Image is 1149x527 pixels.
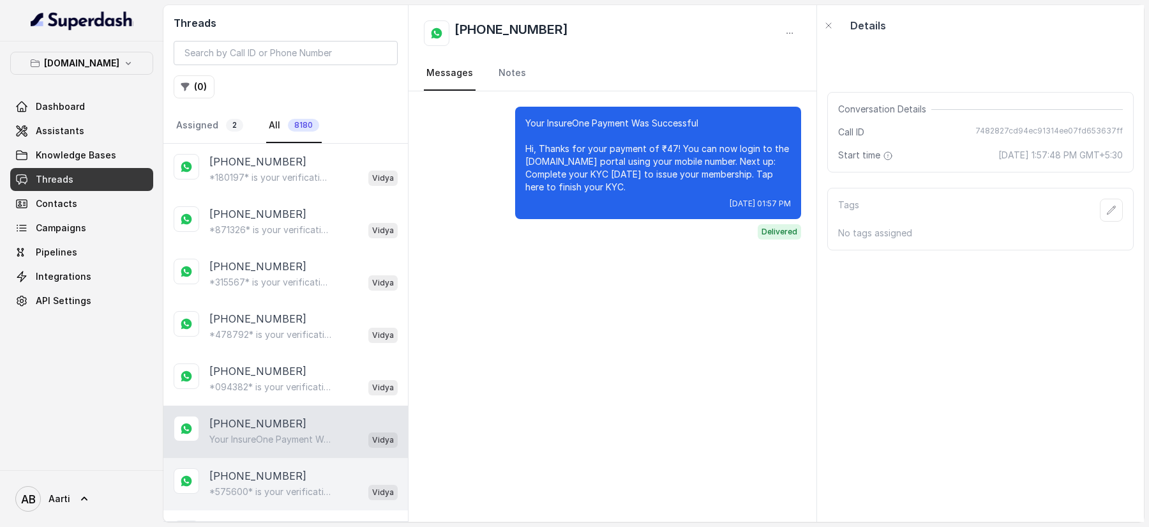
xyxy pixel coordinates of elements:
a: Integrations [10,265,153,288]
p: *478792* is your verification code. For your security, do not share this code. [209,328,332,341]
span: Campaigns [36,222,86,234]
span: 8180 [288,119,319,132]
p: Vidya [372,277,394,289]
button: [DOMAIN_NAME] [10,52,153,75]
text: AB [21,493,36,506]
span: Knowledge Bases [36,149,116,162]
input: Search by Call ID or Phone Number [174,41,398,65]
a: Contacts [10,192,153,215]
p: [DOMAIN_NAME] [44,56,119,71]
p: Details [850,18,886,33]
p: Vidya [372,486,394,499]
p: [PHONE_NUMBER] [209,259,306,274]
p: Vidya [372,434,394,447]
a: Assigned2 [174,109,246,143]
span: Start time [838,149,896,162]
span: Pipelines [36,246,77,259]
span: Delivered [758,224,801,240]
p: [PHONE_NUMBER] [209,154,306,169]
a: Notes [496,56,529,91]
p: Vidya [372,329,394,342]
a: Threads [10,168,153,191]
span: Threads [36,173,73,186]
p: Vidya [372,224,394,237]
a: Pipelines [10,241,153,264]
span: Integrations [36,270,91,283]
h2: [PHONE_NUMBER] [454,20,568,46]
p: *575600* is your verification code. For your security, do not share this code. [209,485,332,498]
p: [PHONE_NUMBER] [209,311,306,326]
p: Tags [838,199,859,222]
a: Assistants [10,119,153,142]
a: Dashboard [10,95,153,118]
a: API Settings [10,289,153,312]
p: [PHONE_NUMBER] [209,468,306,484]
img: light.svg [31,10,133,31]
p: [PHONE_NUMBER] [209,363,306,379]
span: Call ID [838,126,864,139]
span: Conversation Details [838,103,931,116]
p: [PHONE_NUMBER] [209,416,306,431]
span: Aarti [49,493,70,505]
p: Vidya [372,381,394,394]
p: *180197* is your verification code. For your security, do not share this code. [209,171,332,184]
nav: Tabs [424,56,801,91]
button: (0) [174,75,214,98]
p: No tags assigned [838,227,1123,240]
a: Knowledge Bases [10,144,153,167]
p: Your InsureOne Payment Was Successful Hi, Thanks for your payment of ₹47! You can now login to th... [525,117,791,194]
h2: Threads [174,15,398,31]
a: All8180 [266,109,322,143]
nav: Tabs [174,109,398,143]
p: Your InsureOne Payment Was Successful Hi, Thanks for your payment of ₹47! You can now login to th... [209,433,332,446]
span: Dashboard [36,100,85,113]
span: [DATE] 01:57 PM [730,199,791,209]
span: Assistants [36,125,84,137]
p: *871326* is your verification code. For your security, do not share this code. [209,224,332,236]
p: Vidya [372,172,394,185]
a: Aarti [10,481,153,517]
span: [DATE] 1:57:48 PM GMT+5:30 [998,149,1123,162]
span: 2 [226,119,243,132]
p: *315567* is your verification code. For your security, do not share this code. [209,276,332,289]
a: Messages [424,56,476,91]
span: 7482827cd94ec91314ee07fd653637ff [975,126,1123,139]
a: Campaigns [10,217,153,240]
p: *094382* is your verification code. For your security, do not share this code. [209,381,332,393]
p: [PHONE_NUMBER] [209,206,306,222]
span: API Settings [36,294,91,307]
span: Contacts [36,197,77,210]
